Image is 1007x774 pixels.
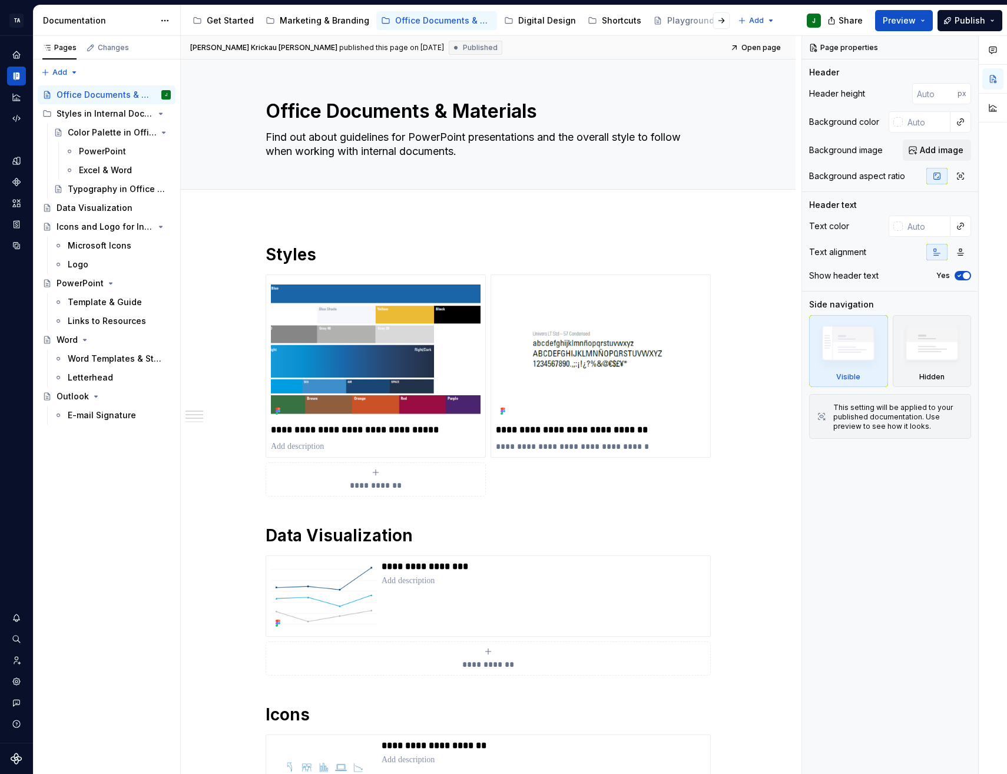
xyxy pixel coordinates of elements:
[727,39,786,56] a: Open page
[839,15,863,27] span: Share
[38,217,175,236] a: Icons and Logo for Internal Use
[68,296,142,308] div: Template & Guide
[266,525,711,546] h1: Data Visualization
[49,406,175,425] a: E-mail Signature
[207,15,254,27] div: Get Started
[49,236,175,255] a: Microsoft Icons
[57,202,132,214] div: Data Visualization
[49,123,175,142] a: Color Palette in Office Documents & Materials
[188,11,259,30] a: Get Started
[938,10,1002,31] button: Publish
[912,83,958,104] input: Auto
[7,194,26,213] div: Assets
[68,372,113,383] div: Letterhead
[165,89,167,101] div: J
[57,89,154,101] div: Office Documents & Materials
[68,353,165,365] div: Word Templates & Style
[38,64,82,81] button: Add
[7,672,26,691] a: Settings
[339,43,444,52] div: published this page on [DATE]
[7,88,26,107] a: Analytics
[809,199,857,211] div: Header text
[809,116,879,128] div: Background color
[57,334,78,346] div: Word
[809,144,883,156] div: Background image
[809,246,866,258] div: Text alignment
[79,164,132,176] div: Excel & Word
[38,104,175,123] div: Styles in Internal Documents
[833,403,963,431] div: This setting will be applied to your published documentation. Use preview to see how it looks.
[809,220,849,232] div: Text color
[7,45,26,64] a: Home
[266,704,711,725] h1: Icons
[749,16,764,25] span: Add
[266,244,711,265] h1: Styles
[11,753,22,765] a: Supernova Logo
[893,315,972,387] div: Hidden
[68,259,88,270] div: Logo
[49,312,175,330] a: Links to Resources
[883,15,916,27] span: Preview
[57,221,154,233] div: Icons and Logo for Internal Use
[809,270,879,282] div: Show header text
[261,11,374,30] a: Marketing & Branding
[57,277,104,289] div: PowerPoint
[836,372,860,382] div: Visible
[809,299,874,310] div: Side navigation
[809,170,905,182] div: Background aspect ratio
[68,240,131,252] div: Microsoft Icons
[38,199,175,217] a: Data Visualization
[68,315,146,327] div: Links to Resources
[821,10,870,31] button: Share
[271,561,377,631] img: ba4f20e4-528f-434b-96bb-22abfe9c4f71.png
[7,236,26,255] a: Data sources
[188,9,732,32] div: Page tree
[920,144,963,156] span: Add image
[49,368,175,387] a: Letterhead
[9,14,24,28] div: TA
[49,255,175,274] a: Logo
[463,43,498,52] span: Published
[98,43,129,52] div: Changes
[60,161,175,180] a: Excel & Word
[271,280,481,419] img: 05e64231-0e04-4de8-9712-f310065e5499.png
[7,215,26,234] a: Storybook stories
[7,67,26,85] a: Documentation
[7,651,26,670] div: Invite team
[42,43,77,52] div: Pages
[667,15,714,27] div: Playground
[52,68,67,77] span: Add
[60,142,175,161] a: PowerPoint
[49,180,175,199] a: Typography in Office Documents & Materials
[38,85,175,104] a: Office Documents & MaterialsJ
[38,387,175,406] a: Outlook
[263,97,708,125] textarea: Office Documents & Materials
[875,10,933,31] button: Preview
[7,630,26,649] div: Search ⌘K
[38,85,175,425] div: Page tree
[809,88,865,100] div: Header height
[741,43,781,52] span: Open page
[903,111,950,133] input: Auto
[280,15,369,27] div: Marketing & Branding
[79,145,126,157] div: PowerPoint
[7,173,26,191] a: Components
[38,330,175,349] a: Word
[734,12,779,29] button: Add
[648,11,732,30] a: Playground
[7,151,26,170] a: Design tokens
[68,127,157,138] div: Color Palette in Office Documents & Materials
[602,15,641,27] div: Shortcuts
[496,280,705,419] img: a46a442e-e4d7-49e4-a37f-67ec7121e799.png
[7,693,26,712] button: Contact support
[7,109,26,128] a: Code automation
[49,293,175,312] a: Template & Guide
[955,15,985,27] span: Publish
